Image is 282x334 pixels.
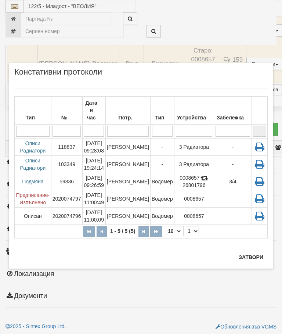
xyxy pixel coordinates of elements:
td: 3/4 [214,173,252,190]
th: Дата и час: Descending sort applied, activate to apply an ascending sort [82,97,105,125]
td: Водомер [150,173,174,190]
button: Следваща страница [138,226,149,237]
td: Подмяна [15,173,51,190]
td: 118837 [51,138,82,156]
td: Описан [15,208,51,225]
button: Предишна страница [97,226,107,237]
th: Устройства: No sort applied, activate to apply an ascending sort [174,97,214,125]
select: Страница номер [184,226,199,236]
button: Първа страница [83,226,95,237]
th: Тип: No sort applied, activate to apply an ascending sort [150,97,174,125]
th: Потр.: No sort applied, activate to apply an ascending sort [105,97,150,125]
td: [PERSON_NAME] [105,138,150,156]
div: Тип [152,112,173,123]
td: 2020074796 [51,208,82,225]
div: № [53,112,81,123]
td: Водомер [150,208,174,225]
td: [DATE] 19:24:14 [82,156,105,173]
td: [PERSON_NAME] [105,208,150,225]
td: [DATE] 11:00:49 [82,190,105,208]
td: [DATE] 09:26:59 [82,173,105,190]
div: Забележка [215,112,250,123]
select: Брой редове на страница [164,226,182,236]
div: Потр. [107,112,149,123]
div: Дата и час [84,98,104,123]
div: Тип [16,112,50,123]
td: Предписание [15,190,51,208]
td: 59836 [51,173,82,190]
td: 0008657 26801796 [174,173,214,190]
button: Последна страница [150,226,162,237]
td: - [150,156,174,173]
td: [DATE] 09:28:08 [82,138,105,156]
th: №: No sort applied, activate to apply an ascending sort [51,97,82,125]
td: Водомер [150,190,174,208]
button: Затвори [234,251,268,263]
td: 103349 [51,156,82,173]
td: - [214,156,252,173]
td: [PERSON_NAME] [105,156,150,173]
td: Описи Радиатори [15,156,51,173]
td: [PERSON_NAME] [105,190,150,208]
span: 1 - 5 / 5 (5) [108,228,137,234]
td: 0008657 [174,208,214,225]
div: Устройства [176,112,213,123]
td: Описи Радиатори [15,138,51,156]
td: - [150,138,174,156]
th: Тип: No sort applied, activate to apply an ascending sort [15,97,51,125]
td: 2020074797 [51,190,82,208]
td: [PERSON_NAME] [105,173,150,190]
span: Констативни протоколи [14,68,102,81]
th: : No sort applied, sorting is disabled [252,97,267,125]
th: Забележка: No sort applied, activate to apply an ascending sort [214,97,252,125]
td: [DATE] 11:00:09 [82,208,105,225]
td: - [214,138,252,156]
td: 3 Радиатора [174,138,214,156]
td: 3 Радиатора [174,156,214,173]
td: 0008657 [174,190,214,208]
